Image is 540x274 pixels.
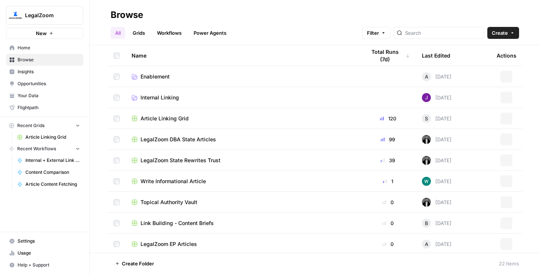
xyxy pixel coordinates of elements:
[17,122,44,129] span: Recent Grids
[499,260,519,267] div: 22 Items
[6,247,83,259] a: Usage
[422,156,431,165] img: agqtm212c27aeosmjiqx3wzecrl1
[422,198,431,207] img: agqtm212c27aeosmjiqx3wzecrl1
[9,9,22,22] img: LegalZoom Logo
[6,66,83,78] a: Insights
[6,120,83,131] button: Recent Grids
[132,45,354,66] div: Name
[132,157,354,164] a: LegalZoom State Rewrites Trust
[141,157,220,164] span: LegalZoom State Rewrites Trust
[422,45,450,66] div: Last Edited
[366,219,410,227] div: 0
[366,240,410,248] div: 0
[422,72,451,81] div: [DATE]
[25,12,70,19] span: LegalZoom
[6,42,83,54] a: Home
[132,178,354,185] a: Write Informational Article
[132,94,354,101] a: Internal Linking
[425,240,428,248] span: A
[6,6,83,25] button: Workspace: LegalZoom
[14,154,83,166] a: Internal + External Link Addition
[141,136,216,143] span: LegalZoom DBA State Articles
[18,104,80,111] span: Flightpath
[422,177,431,186] img: vaiar9hhcrg879pubqop5lsxqhgw
[14,131,83,143] a: Article Linking Grid
[422,177,451,186] div: [DATE]
[362,27,391,39] button: Filter
[141,240,197,248] span: LegalZoom EP Articles
[425,115,428,122] span: S
[492,29,508,37] span: Create
[111,9,143,21] div: Browse
[18,80,80,87] span: Opportunities
[6,54,83,66] a: Browse
[18,56,80,63] span: Browse
[18,92,80,99] span: Your Data
[17,145,56,152] span: Recent Workflows
[141,94,179,101] span: Internal Linking
[422,156,451,165] div: [DATE]
[405,29,481,37] input: Search
[132,136,354,143] a: LegalZoom DBA State Articles
[6,28,83,39] button: New
[111,258,158,270] button: Create Folder
[132,73,354,80] a: Enablement
[25,181,80,188] span: Article Content Fetching
[111,27,125,39] a: All
[141,115,189,122] span: Article Linking Grid
[366,157,410,164] div: 39
[422,93,431,102] img: nj1ssy6o3lyd6ijko0eoja4aphzn
[132,219,354,227] a: Link Building - Content Briefs
[425,219,428,227] span: B
[6,78,83,90] a: Opportunities
[366,198,410,206] div: 0
[14,178,83,190] a: Article Content Fetching
[141,198,197,206] span: Topical Authority Vault
[6,259,83,271] button: Help + Support
[425,73,428,80] span: A
[366,136,410,143] div: 99
[6,90,83,102] a: Your Data
[132,115,354,122] a: Article Linking Grid
[25,134,80,141] span: Article Linking Grid
[18,262,80,268] span: Help + Support
[366,178,410,185] div: 1
[36,30,47,37] span: New
[189,27,231,39] a: Power Agents
[422,219,451,228] div: [DATE]
[6,143,83,154] button: Recent Workflows
[141,178,206,185] span: Write Informational Article
[422,198,451,207] div: [DATE]
[366,115,410,122] div: 120
[422,240,451,249] div: [DATE]
[422,93,451,102] div: [DATE]
[487,27,519,39] button: Create
[128,27,149,39] a: Grids
[422,114,451,123] div: [DATE]
[132,240,354,248] a: LegalZoom EP Articles
[18,44,80,51] span: Home
[122,260,154,267] span: Create Folder
[366,45,410,66] div: Total Runs (7d)
[25,169,80,176] span: Content Comparison
[18,250,80,256] span: Usage
[6,102,83,114] a: Flightpath
[18,238,80,244] span: Settings
[141,73,170,80] span: Enablement
[141,219,214,227] span: Link Building - Content Briefs
[14,166,83,178] a: Content Comparison
[132,198,354,206] a: Topical Authority Vault
[422,135,451,144] div: [DATE]
[367,29,379,37] span: Filter
[18,68,80,75] span: Insights
[25,157,80,164] span: Internal + External Link Addition
[6,235,83,247] a: Settings
[152,27,186,39] a: Workflows
[422,135,431,144] img: agqtm212c27aeosmjiqx3wzecrl1
[497,45,516,66] div: Actions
